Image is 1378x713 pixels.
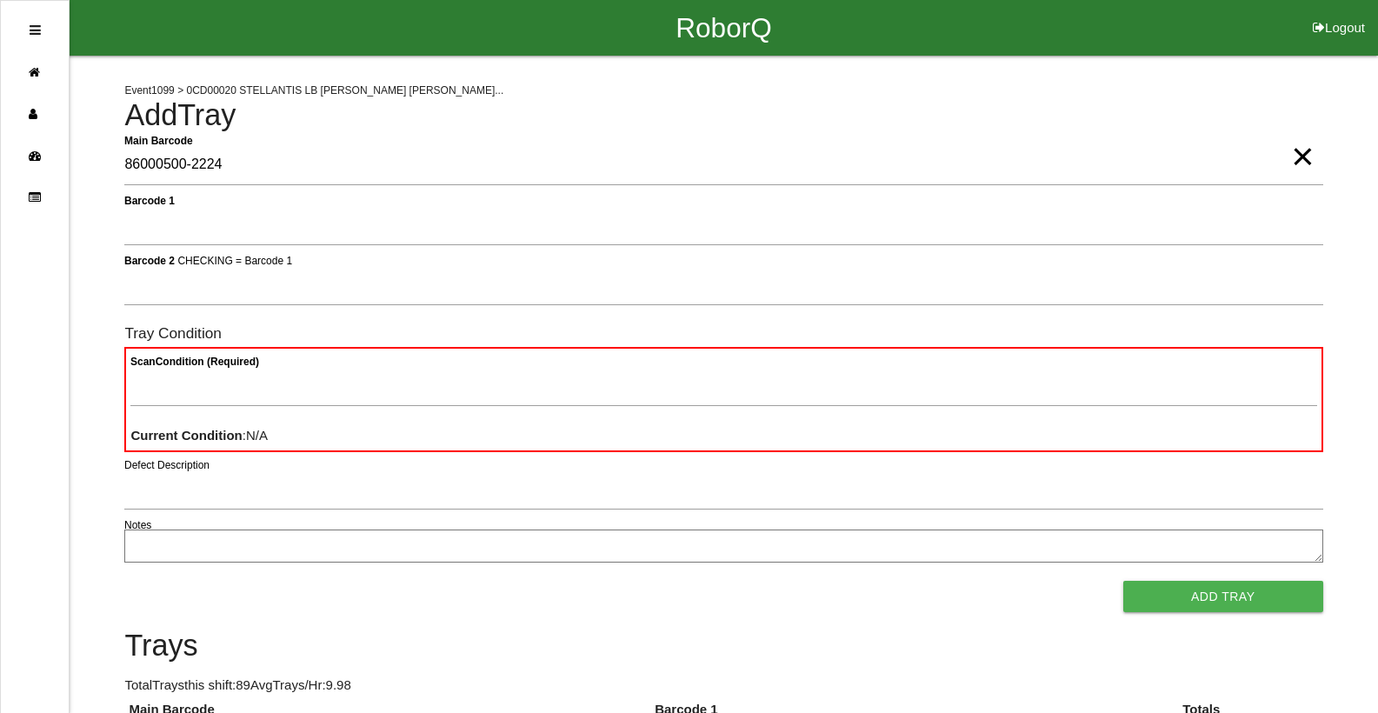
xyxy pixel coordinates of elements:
button: Add Tray [1123,581,1323,612]
b: Scan Condition (Required) [130,356,259,368]
span: Clear Input [1291,122,1314,157]
label: Defect Description [124,457,210,473]
h4: Add Tray [124,99,1322,132]
input: Required [124,145,1322,185]
div: Open [30,10,41,51]
span: : N/A [130,428,268,443]
span: CHECKING = Barcode 1 [178,254,293,266]
b: Barcode 2 [124,254,175,266]
h4: Trays [124,630,1322,663]
span: Event 1099 > 0CD00020 STELLANTIS LB [PERSON_NAME] [PERSON_NAME]... [124,84,503,97]
p: Total Trays this shift: 89 Avg Trays /Hr: 9.98 [124,676,1322,696]
h6: Tray Condition [124,325,1322,342]
b: Main Barcode [124,134,193,146]
b: Current Condition [130,428,242,443]
label: Notes [124,517,151,533]
b: Barcode 1 [124,194,175,206]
